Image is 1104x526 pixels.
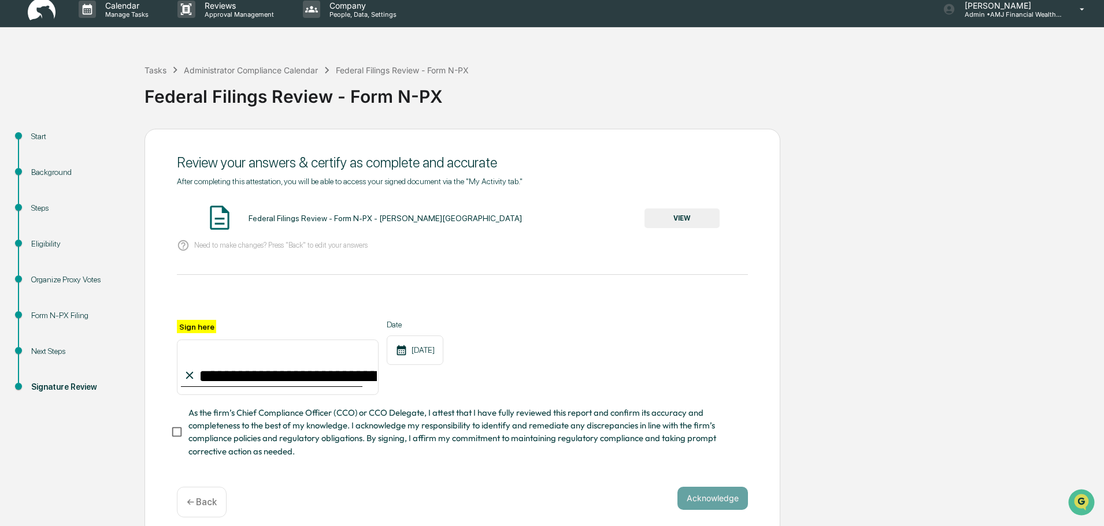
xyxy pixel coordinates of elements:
div: Form N-PX Filing [31,309,126,322]
div: Administrator Compliance Calendar [184,65,318,75]
span: After completing this attestation, you will be able to access your signed document via the "My Ac... [177,177,523,186]
p: ← Back [187,497,217,508]
p: Need to make changes? Press "Back" to edit your answers [194,241,368,249]
span: Preclearance [23,146,75,157]
label: Date [387,320,443,329]
div: 🗄️ [84,147,93,156]
img: 1746055101610-c473b297-6a78-478c-a979-82029cc54cd1 [12,88,32,109]
button: Acknowledge [677,487,748,510]
div: Federal Filings Review - Form N-PX [336,65,469,75]
a: 🖐️Preclearance [7,141,79,162]
div: [DATE] [387,335,443,365]
a: 🗄️Attestations [79,141,148,162]
div: Next Steps [31,345,126,357]
img: Document Icon [205,203,234,232]
div: We're available if you need us! [39,100,146,109]
p: People, Data, Settings [320,10,402,18]
button: VIEW [644,208,720,228]
div: 🔎 [12,169,21,178]
div: Federal Filings Review - Form N-PX - [PERSON_NAME][GEOGRAPHIC_DATA] [249,214,522,223]
div: Review your answers & certify as complete and accurate [177,154,748,171]
p: [PERSON_NAME] [955,1,1063,10]
div: Steps [31,202,126,214]
div: Signature Review [31,381,126,393]
div: Eligibility [31,238,126,250]
a: Powered byPylon [81,195,140,204]
span: Pylon [115,196,140,204]
p: Manage Tasks [96,10,154,18]
div: Organize Proxy Votes [31,274,126,286]
label: Sign here [177,320,216,333]
p: Calendar [96,1,154,10]
div: Tasks [145,65,166,75]
button: Start new chat [197,92,210,106]
span: Data Lookup [23,167,73,179]
p: How can we help? [12,24,210,43]
iframe: Open customer support [1067,488,1098,519]
span: As the firm’s Chief Compliance Officer (CCO) or CCO Delegate, I attest that I have fully reviewed... [188,406,739,458]
span: Attestations [95,146,143,157]
p: Approval Management [195,10,280,18]
input: Clear [30,53,191,65]
div: Start [31,130,126,143]
p: Reviews [195,1,280,10]
a: 🔎Data Lookup [7,163,77,184]
p: Company [320,1,402,10]
div: Start new chat [39,88,190,100]
p: Admin • AMJ Financial Wealth Management [955,10,1063,18]
div: Background [31,166,126,178]
div: Federal Filings Review - Form N-PX [145,77,1098,107]
div: 🖐️ [12,147,21,156]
